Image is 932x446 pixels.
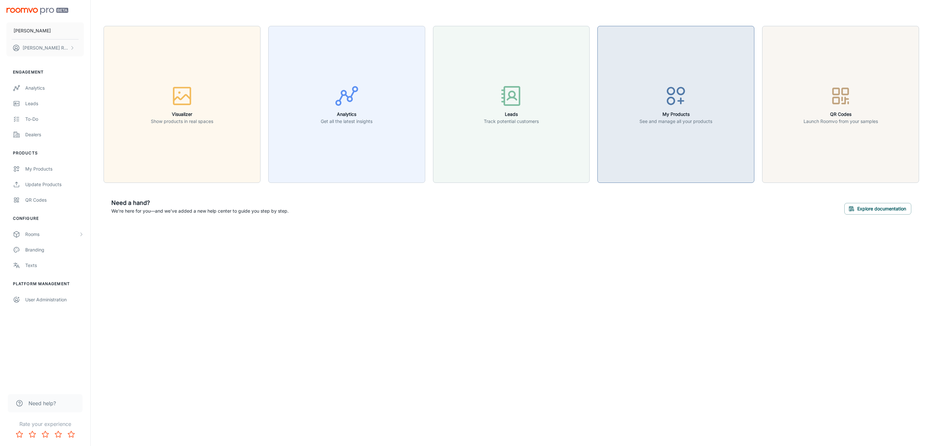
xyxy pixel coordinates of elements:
[25,246,84,253] div: Branding
[484,118,539,125] p: Track potential customers
[25,84,84,92] div: Analytics
[321,111,372,118] h6: Analytics
[25,196,84,204] div: QR Codes
[433,101,590,107] a: LeadsTrack potential customers
[25,116,84,123] div: To-do
[104,26,261,183] button: VisualizerShow products in real spaces
[804,111,878,118] h6: QR Codes
[268,26,425,183] button: AnalyticsGet all the latest insights
[151,111,213,118] h6: Visualizer
[111,198,289,207] h6: Need a hand?
[25,131,84,138] div: Dealers
[762,101,919,107] a: QR CodesLaunch Roomvo from your samples
[762,26,919,183] button: QR CodesLaunch Roomvo from your samples
[844,203,911,215] button: Explore documentation
[433,26,590,183] button: LeadsTrack potential customers
[23,44,68,51] p: [PERSON_NAME] Redfield
[6,8,68,15] img: Roomvo PRO Beta
[639,118,712,125] p: See and manage all your products
[6,39,84,56] button: [PERSON_NAME] Redfield
[25,181,84,188] div: Update Products
[6,22,84,39] button: [PERSON_NAME]
[804,118,878,125] p: Launch Roomvo from your samples
[484,111,539,118] h6: Leads
[844,205,911,211] a: Explore documentation
[111,207,289,215] p: We're here for you—and we've added a new help center to guide you step by step.
[597,26,754,183] button: My ProductsSee and manage all your products
[25,100,84,107] div: Leads
[268,101,425,107] a: AnalyticsGet all the latest insights
[639,111,712,118] h6: My Products
[151,118,213,125] p: Show products in real spaces
[321,118,372,125] p: Get all the latest insights
[25,165,84,173] div: My Products
[14,27,51,34] p: [PERSON_NAME]
[25,231,79,238] div: Rooms
[597,101,754,107] a: My ProductsSee and manage all your products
